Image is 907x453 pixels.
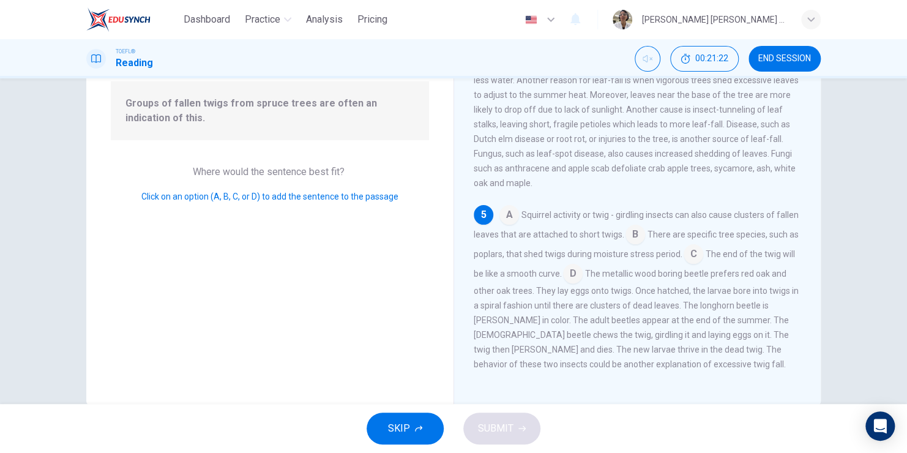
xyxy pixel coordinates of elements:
[563,264,583,283] span: D
[184,12,230,27] span: Dashboard
[695,54,728,64] span: 00:21:22
[357,12,387,27] span: Pricing
[625,225,645,244] span: B
[499,205,519,225] span: A
[116,56,153,70] h1: Reading
[670,46,739,72] button: 00:21:22
[642,12,786,27] div: [PERSON_NAME] [PERSON_NAME] [PERSON_NAME]
[613,10,632,29] img: Profile picture
[353,9,392,31] button: Pricing
[245,12,280,27] span: Practice
[367,413,444,444] button: SKIP
[865,411,895,441] div: Open Intercom Messenger
[523,15,539,24] img: en
[635,46,660,72] div: Unmute
[141,192,398,201] span: Click on an option (A, B, C, or D) to add the sentence to the passage
[758,54,811,64] span: END SESSION
[240,9,296,31] button: Practice
[474,205,493,225] div: 5
[684,244,703,264] span: C
[748,46,821,72] button: END SESSION
[474,269,799,369] span: The metallic wood boring beetle prefers red oak and other oak trees. They lay eggs onto twigs. On...
[116,47,135,56] span: TOEFL®
[179,9,235,31] button: Dashboard
[125,96,414,125] span: Groups of fallen twigs from spruce trees are often an indication of this.
[193,166,347,178] span: Where would the sentence best fit?
[670,46,739,72] div: Hide
[86,7,151,32] img: EduSynch logo
[86,7,179,32] a: EduSynch logo
[474,210,799,239] span: Squirrel activity or twig - girdling insects can also cause clusters of fallen leaves that are at...
[306,12,343,27] span: Analysis
[301,9,348,31] button: Analysis
[388,420,410,437] span: SKIP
